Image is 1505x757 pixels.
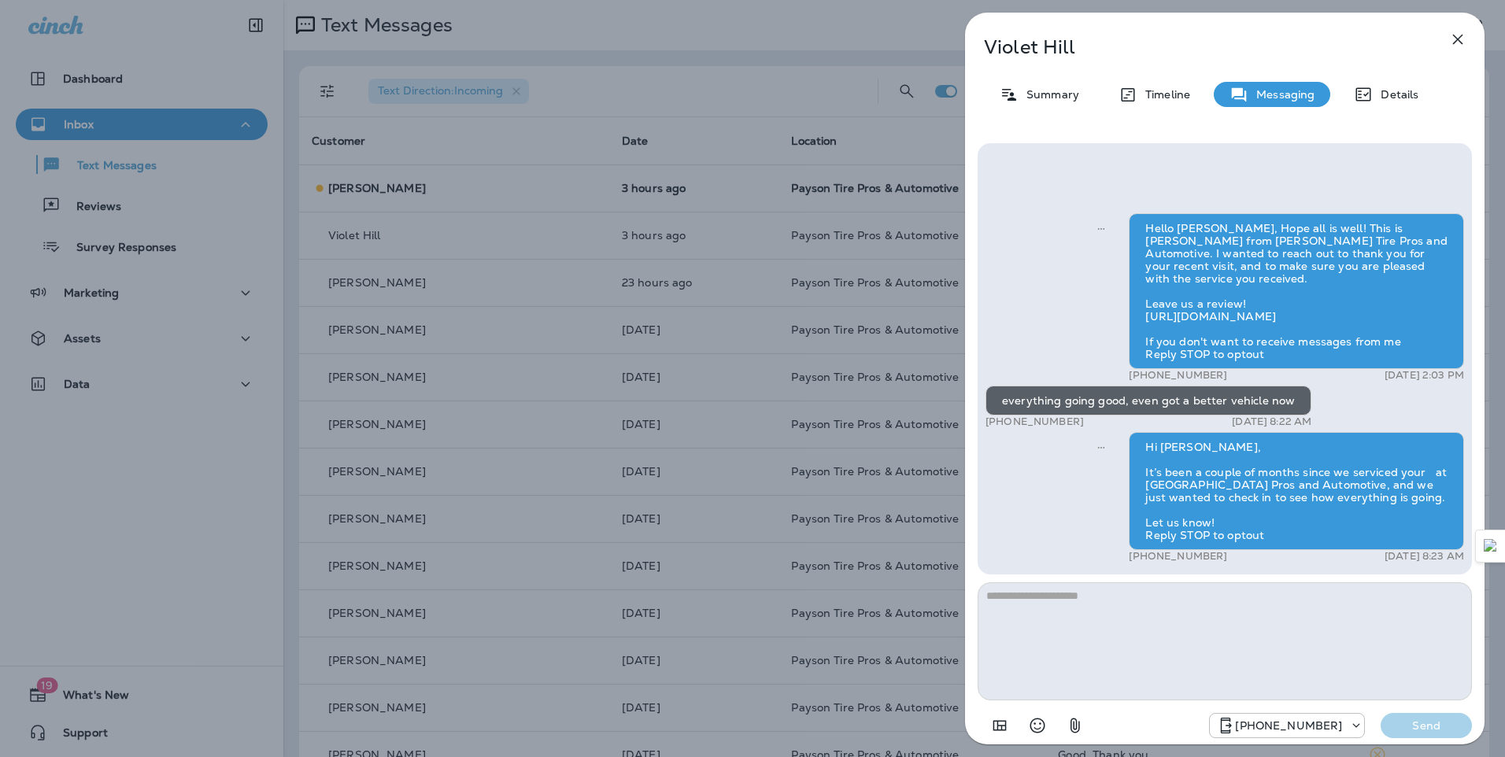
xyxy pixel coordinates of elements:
div: +1 (928) 260-4498 [1210,716,1364,735]
button: Add in a premade template [984,710,1015,741]
button: Select an emoji [1022,710,1053,741]
p: [PHONE_NUMBER] [985,415,1084,428]
span: Sent [1097,220,1105,234]
p: Messaging [1248,88,1315,101]
p: [PHONE_NUMBER] [1129,369,1227,382]
p: Summary [1019,88,1079,101]
div: Hi [PERSON_NAME], It’s been a couple of months since we serviced your at [GEOGRAPHIC_DATA] Pros a... [1129,432,1464,550]
p: Timeline [1137,88,1190,101]
div: Hello [PERSON_NAME], Hope all is well! This is [PERSON_NAME] from [PERSON_NAME] Tire Pros and Aut... [1129,213,1464,369]
p: [DATE] 2:03 PM [1385,369,1464,382]
p: [DATE] 8:23 AM [1385,550,1464,563]
p: [PHONE_NUMBER] [1129,550,1227,563]
div: everything going good, even got a better vehicle now [985,386,1311,415]
span: Sent [1097,439,1105,453]
p: [DATE] 8:22 AM [1232,415,1311,428]
p: Violet Hill [984,36,1414,58]
p: [PHONE_NUMBER] [1235,719,1342,732]
img: Detect Auto [1484,539,1498,553]
p: Details [1373,88,1418,101]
